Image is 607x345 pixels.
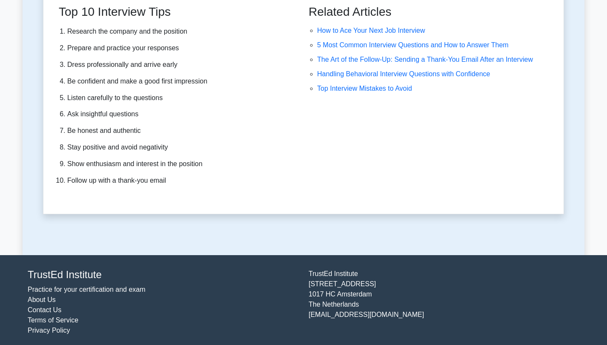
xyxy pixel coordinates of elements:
h4: TrustEd Institute [28,269,298,281]
li: Be confident and make a good first impression [67,75,293,88]
a: Top Interview Mistakes to Avoid [317,85,412,92]
a: Contact Us [28,306,61,313]
li: Dress professionally and arrive early [67,59,293,71]
li: Ask insightful questions [67,108,293,121]
a: 5 Most Common Interview Questions and How to Answer Them [317,41,509,49]
li: Be honest and authentic [67,125,293,137]
li: Show enthusiasm and interest in the position [67,158,293,170]
a: How to Ace Your Next Job Interview [317,27,425,34]
a: About Us [28,296,56,303]
h3: Top 10 Interview Tips [59,5,293,19]
li: Follow up with a thank-you email [67,175,293,187]
div: TrustEd Institute [STREET_ADDRESS] 1017 HC Amsterdam The Netherlands [EMAIL_ADDRESS][DOMAIN_NAME] [303,269,584,336]
a: Handling Behavioral Interview Questions with Confidence [317,70,490,78]
li: Prepare and practice your responses [67,42,293,55]
a: The Art of the Follow-Up: Sending a Thank-You Email After an Interview [317,56,533,63]
h3: Related Articles [309,5,553,19]
a: Practice for your certification and exam [28,286,146,293]
li: Research the company and the position [67,26,293,38]
a: Terms of Service [28,316,78,324]
a: Privacy Policy [28,327,70,334]
li: Stay positive and avoid negativity [67,141,293,154]
li: Listen carefully to the questions [67,92,293,104]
